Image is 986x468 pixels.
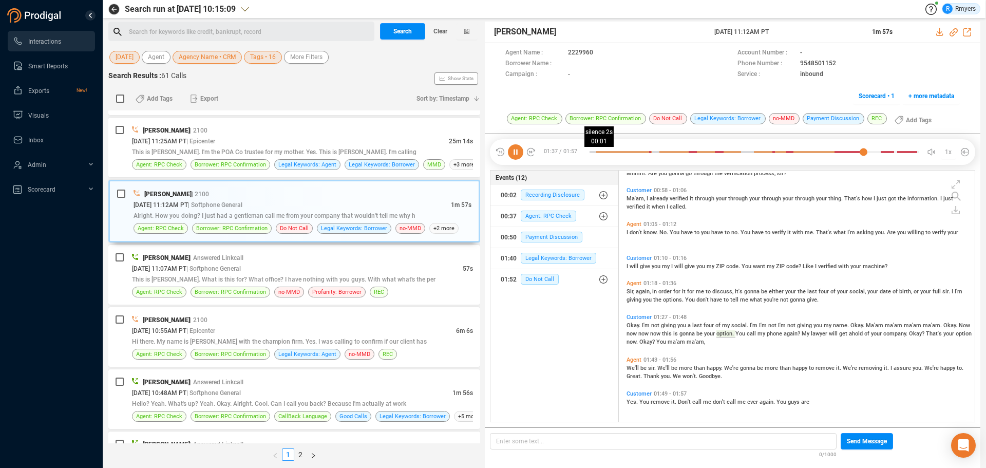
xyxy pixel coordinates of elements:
span: with [838,263,850,270]
div: [PERSON_NAME]| 2100[DATE] 10:55AM PT| Epicenter6m 6sHi there. My name is [PERSON_NAME] with the c... [108,307,480,367]
span: ma'am [885,322,904,329]
span: last [692,322,704,329]
span: your [816,195,828,202]
span: [PERSON_NAME] [143,127,190,134]
span: You [685,296,696,303]
span: in [652,288,658,295]
button: Sort by: Timestamp [410,90,480,107]
span: Show Stats [448,17,473,140]
div: 00:02 [501,187,517,203]
img: prodigal-logo [7,8,64,23]
span: or [914,288,920,295]
span: Ma'am, [627,195,647,202]
span: | Softphone General [186,265,241,272]
span: again? [784,330,802,337]
span: Add Tags [906,112,932,128]
span: [DATE] 11:07AM PT [132,265,186,272]
span: have [710,296,724,303]
span: Search [393,23,412,40]
span: gonna [744,288,761,295]
span: just [877,195,888,202]
span: R [946,4,950,14]
span: my [722,322,731,329]
span: | Answered Linkcall [190,254,243,261]
span: Borrower: RPC Confirmation [195,160,266,170]
span: Okay. [627,322,642,329]
span: not [768,322,778,329]
span: [DATE] 11:12AM PT [134,201,188,209]
span: Borrower: RPC Confirmation [196,223,268,233]
span: of [864,330,871,337]
span: verified [818,263,838,270]
span: last [807,288,819,295]
span: No. [659,229,670,236]
span: have [711,229,725,236]
span: you're [764,296,780,303]
span: REC [374,287,384,297]
span: through [728,195,749,202]
span: you [701,229,711,236]
span: through [795,195,816,202]
span: my [757,330,767,337]
button: 01:40Legal Keywords: Borrower [490,248,618,269]
button: Scorecard • 1 [853,88,900,104]
span: machine? [863,263,887,270]
span: what [833,229,847,236]
span: options. [663,296,685,303]
div: 00:50 [501,229,517,246]
span: don't [630,229,643,236]
span: either [769,288,785,295]
span: option. [716,330,735,338]
span: Are [887,229,897,236]
button: Add Tags [888,112,938,128]
span: Agent: RPC Check [521,211,576,221]
span: you [652,263,662,270]
span: me [740,296,750,303]
span: Agent: RPC Check [136,160,182,170]
span: sir? [777,170,786,177]
span: you. [875,229,887,236]
span: ZIP [776,263,786,270]
span: call [747,330,757,337]
span: I'm [750,322,759,329]
span: Payment Discussion [521,232,582,242]
span: Interactions [28,38,61,45]
span: I [874,195,877,202]
span: I'm [778,322,787,329]
span: with [792,229,805,236]
span: code? [786,263,803,270]
span: my [707,263,716,270]
span: Like [803,263,815,270]
span: to [694,229,701,236]
span: order [658,288,673,295]
span: this [662,330,673,337]
span: gonna [790,296,807,303]
span: +3 more [449,159,479,170]
span: the [653,296,663,303]
a: Smart Reports [13,55,87,76]
span: Add Tags [147,90,173,107]
span: option [956,330,972,337]
span: 57s [463,265,473,272]
li: Visuals [8,105,95,125]
span: Scorecard [28,186,55,193]
span: 1x [945,144,952,160]
span: to [925,229,932,236]
span: how [862,195,874,202]
button: [DATE] [109,51,140,64]
span: Ma'am [866,322,885,329]
span: thing. [828,195,844,202]
span: name. [833,322,850,329]
div: 00:37 [501,208,517,224]
span: your [749,195,762,202]
span: MMD [427,160,441,170]
span: will [674,263,685,270]
span: You [735,330,747,337]
button: More Filters [284,51,329,64]
span: I [952,288,955,295]
li: Smart Reports [8,55,95,76]
span: Clear [433,23,447,40]
span: More Filters [290,51,323,64]
span: of [830,288,837,295]
span: already [650,195,670,202]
